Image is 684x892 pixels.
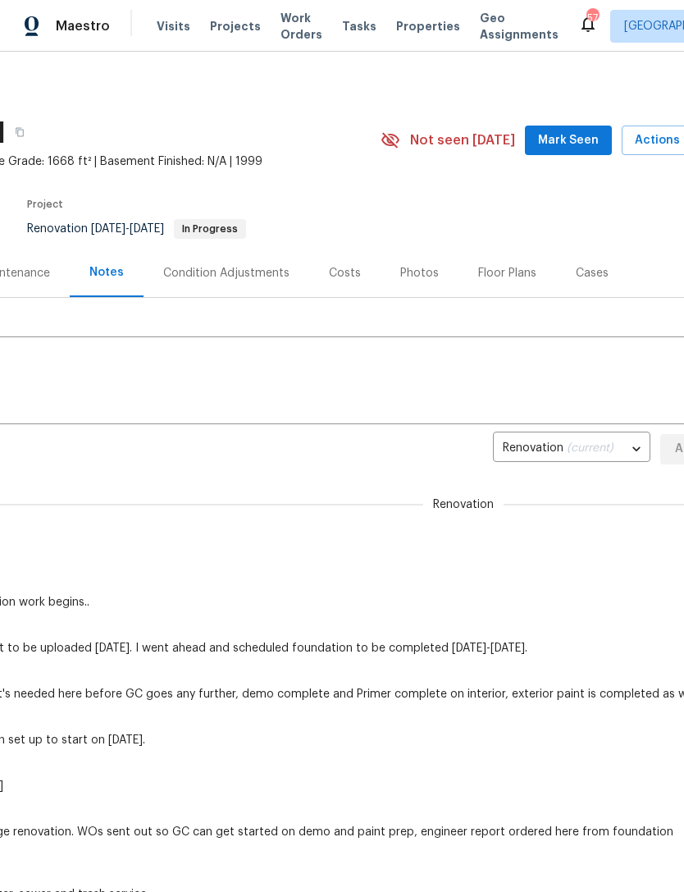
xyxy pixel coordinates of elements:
span: In Progress [176,224,244,234]
button: Copy Address [5,117,34,147]
span: Projects [210,18,261,34]
button: Mark Seen [525,126,612,156]
div: Cases [576,265,609,281]
span: (current) [567,442,613,454]
span: Maestro [56,18,110,34]
div: Notes [89,264,124,281]
span: Geo Assignments [480,10,559,43]
span: Project [27,199,63,209]
div: Condition Adjustments [163,265,290,281]
div: Photos [400,265,439,281]
div: Renovation (current) [493,429,650,469]
span: - [91,223,164,235]
span: Renovation [27,223,246,235]
span: Tasks [342,21,376,32]
div: 57 [586,10,598,26]
span: [DATE] [91,223,125,235]
div: Floor Plans [478,265,536,281]
div: Costs [329,265,361,281]
span: Renovation [423,496,504,513]
span: [DATE] [130,223,164,235]
span: Work Orders [280,10,322,43]
span: Properties [396,18,460,34]
span: Visits [157,18,190,34]
span: Mark Seen [538,130,599,151]
span: Not seen [DATE] [410,132,515,149]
